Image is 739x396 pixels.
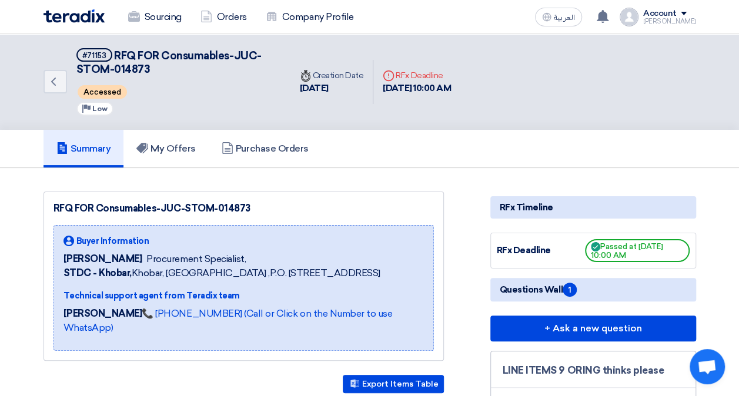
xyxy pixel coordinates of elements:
[563,283,577,297] span: 1
[76,49,262,76] span: RFQ FOR Consumables-JUC-STOM-014873
[63,267,132,278] b: STDC - Khobar,
[76,48,276,77] h5: RFQ FOR Consumables-JUC-STOM-014873
[300,69,364,82] div: Creation Date
[63,308,393,333] a: 📞 [PHONE_NUMBER] (Call or Click on the Number to use WhatsApp)
[383,69,451,82] div: RFx Deadline
[82,52,106,59] div: #71153
[222,143,309,155] h5: Purchase Orders
[497,244,585,257] div: RFx Deadline
[643,9,677,19] div: Account
[500,283,577,297] span: Questions Wall
[620,8,638,26] img: profile_test.png
[209,130,322,167] a: Purchase Orders
[383,82,451,95] div: [DATE] 10:00 AM
[76,235,149,247] span: Buyer Information
[44,130,124,167] a: Summary
[503,363,684,378] div: LINE ITEMS 9 ORING thinks please
[136,143,196,155] h5: My Offers
[343,375,444,393] button: Export Items Table
[119,4,191,30] a: Sourcing
[256,4,363,30] a: Company Profile
[92,105,108,113] span: Low
[63,252,142,266] span: [PERSON_NAME]
[53,202,434,216] div: RFQ FOR Consumables-JUC-STOM-014873
[554,14,575,22] span: العربية
[56,143,111,155] h5: Summary
[146,252,246,266] span: Procurement Specialist,
[63,290,424,302] div: Technical support agent from Teradix team
[490,316,696,341] button: + Ask a new question
[63,266,380,280] span: Khobar, [GEOGRAPHIC_DATA] ,P.O. [STREET_ADDRESS]
[300,82,364,95] div: [DATE]
[585,239,690,262] span: Passed at [DATE] 10:00 AM
[44,9,105,23] img: Teradix logo
[63,308,142,319] strong: [PERSON_NAME]
[690,349,725,384] div: Open chat
[78,85,127,99] span: Accessed
[535,8,582,26] button: العربية
[643,18,696,25] div: [PERSON_NAME]
[490,196,696,219] div: RFx Timeline
[191,4,256,30] a: Orders
[123,130,209,167] a: My Offers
